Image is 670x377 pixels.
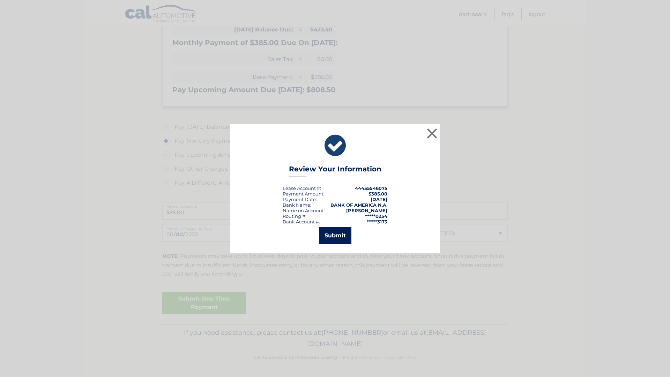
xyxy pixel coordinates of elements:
[283,202,311,208] div: Bank Name:
[368,191,387,197] span: $385.00
[283,213,306,219] div: Routing #:
[283,197,316,202] span: Payment Date
[283,191,325,197] div: Payment Amount:
[283,197,317,202] div: :
[319,227,351,244] button: Submit
[283,219,320,224] div: Bank Account #:
[355,185,387,191] strong: 44455546075
[289,165,381,177] h3: Review Your Information
[425,126,439,140] button: ×
[330,202,387,208] strong: BANK OF AMERICA N.A.
[371,197,387,202] span: [DATE]
[283,185,321,191] div: Lease Account #:
[283,208,325,213] div: Name on Account:
[346,208,387,213] strong: [PERSON_NAME]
